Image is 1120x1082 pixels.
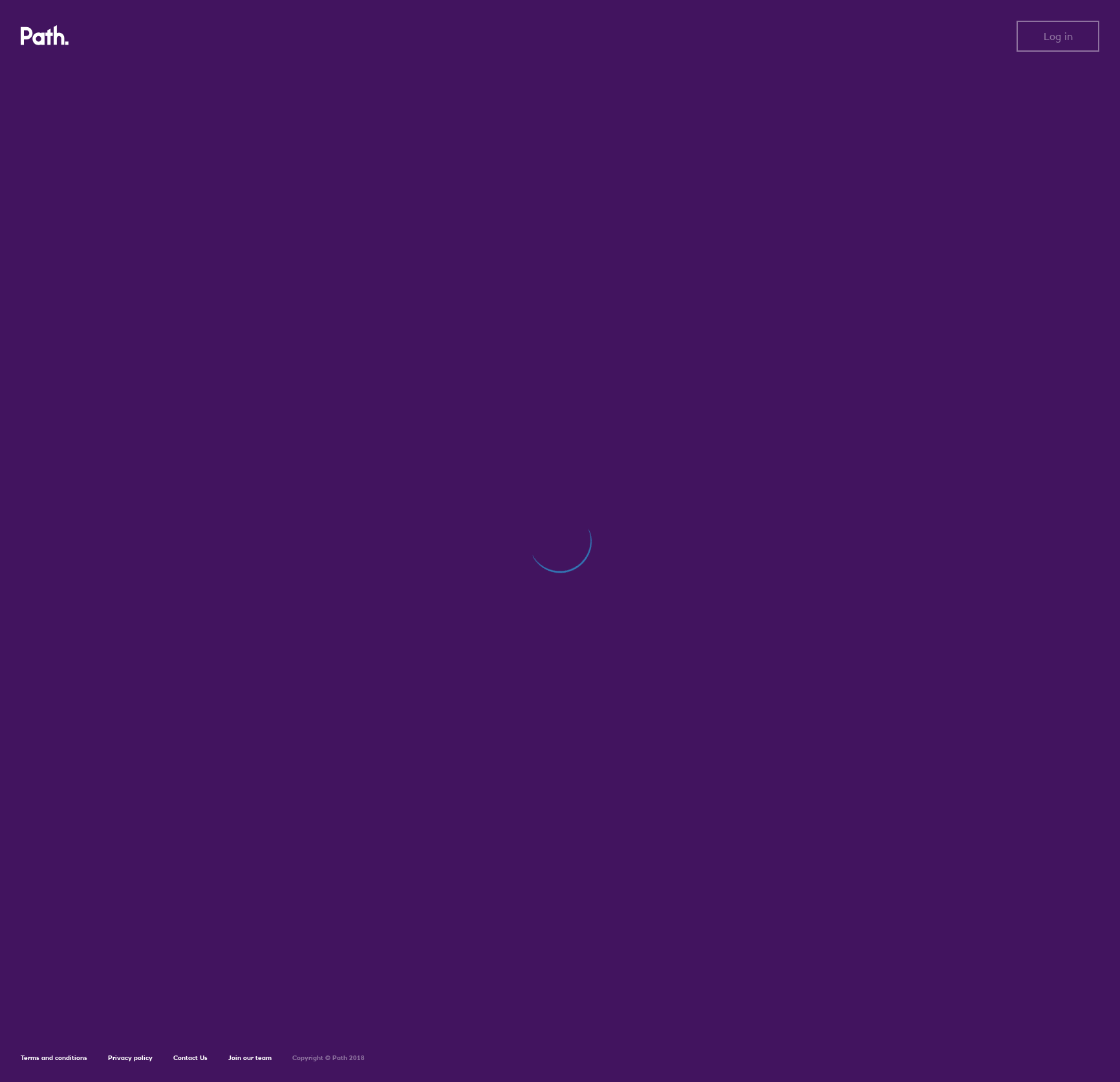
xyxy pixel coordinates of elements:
[108,1054,153,1062] a: Privacy policy
[228,1054,272,1062] a: Join our team
[1017,21,1099,52] button: Log in
[1044,30,1073,42] span: Log in
[21,1054,87,1062] a: Terms and conditions
[173,1054,208,1062] a: Contact Us
[292,1054,365,1062] h6: Copyright © Path 2018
